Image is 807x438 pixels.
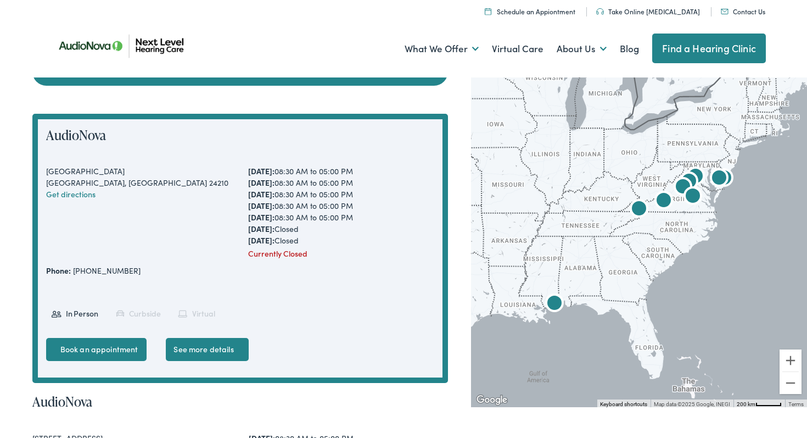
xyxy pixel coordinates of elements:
[166,338,248,361] a: See more details
[596,8,604,15] img: An icon symbolizing headphones, colored in teal, suggests audio-related services or features.
[248,177,274,188] strong: [DATE]:
[600,401,647,408] button: Keyboard shortcuts
[721,9,728,14] img: An icon representing mail communication is presented in a unique teal color.
[780,372,802,394] button: Zoom out
[248,223,274,234] strong: [DATE]:
[652,34,766,63] a: Find a Hearing Clinic
[626,197,652,223] div: AudioNova
[172,304,222,323] li: Virtual
[248,165,435,246] div: 08:30 AM to 05:00 PM 08:30 AM to 05:00 PM 08:30 AM to 05:00 PM 08:30 AM to 05:00 PM 08:30 AM to 0...
[654,401,730,407] span: Map data ©2025 Google, INEGI
[46,304,106,323] li: In Person
[110,304,169,323] li: Curbside
[676,169,702,196] div: AudioNova
[651,188,677,215] div: Next Level Hearing Care by AudioNova
[557,29,607,69] a: About Us
[780,350,802,372] button: Zoom in
[46,338,147,361] a: Book an appointment
[680,184,706,210] div: AudioNova
[733,400,785,407] button: Map Scale: 200 km per 44 pixels
[737,401,755,407] span: 200 km
[46,165,233,177] div: [GEOGRAPHIC_DATA]
[248,235,274,246] strong: [DATE]:
[73,265,141,276] a: [PHONE_NUMBER]
[248,212,274,223] strong: [DATE]:
[32,392,92,411] a: AudioNova
[46,265,71,276] strong: Phone:
[248,200,274,211] strong: [DATE]:
[721,7,765,16] a: Contact Us
[492,29,543,69] a: Virtual Care
[541,291,568,318] div: AudioNova
[248,188,274,199] strong: [DATE]:
[248,165,274,176] strong: [DATE]:
[788,401,804,407] a: Terms (opens in new tab)
[405,29,479,69] a: What We Offer
[670,175,696,201] div: AudioNova
[596,7,700,16] a: Take Online [MEDICAL_DATA]
[474,393,510,407] a: Open this area in Google Maps (opens a new window)
[474,393,510,407] img: Google
[485,8,491,15] img: Calendar icon representing the ability to schedule a hearing test or hearing aid appointment at N...
[485,7,575,16] a: Schedule an Appiontment
[46,188,96,199] a: Get directions
[620,29,639,69] a: Blog
[46,177,233,188] div: [GEOGRAPHIC_DATA], [GEOGRAPHIC_DATA] 24210
[682,164,709,191] div: AudioNova
[248,248,435,259] div: Currently Closed
[706,166,732,192] div: AudioNova
[46,126,106,144] a: AudioNova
